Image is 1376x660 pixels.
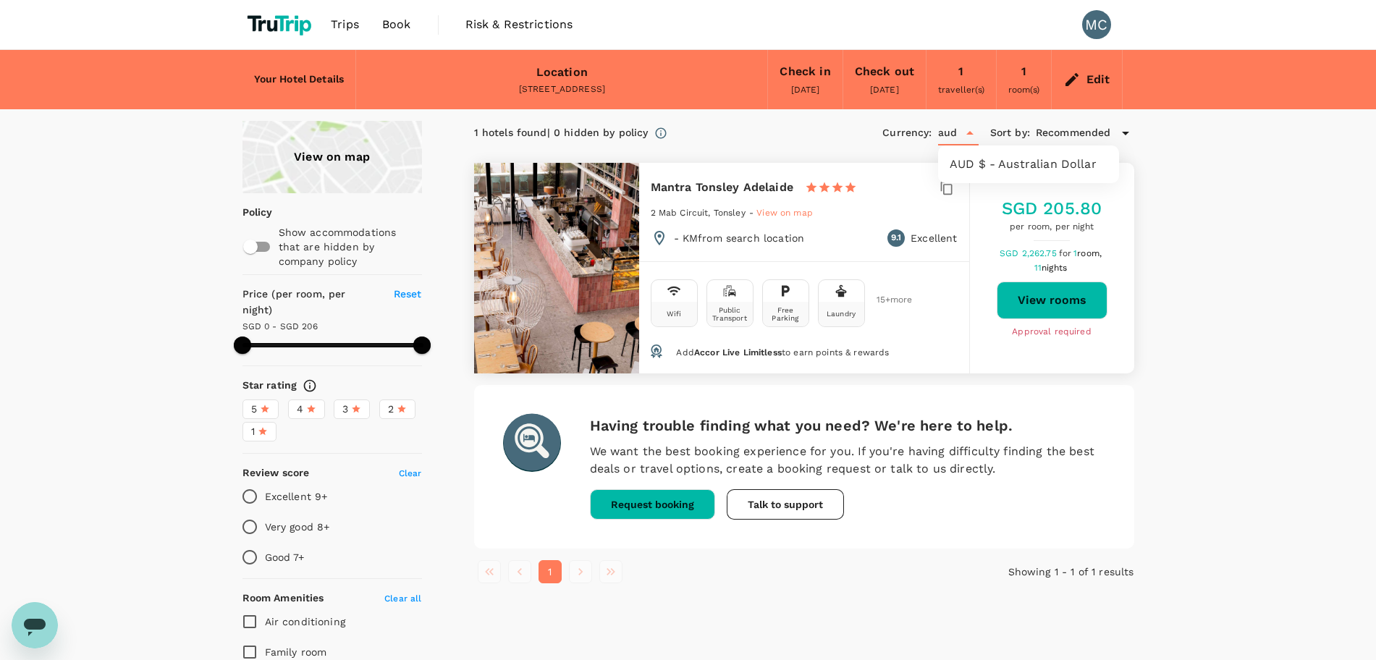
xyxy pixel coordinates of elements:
span: 1 [251,424,255,439]
span: traveller(s) [938,85,984,95]
h6: Room Amenities [242,591,324,606]
span: Trips [331,16,359,33]
div: Free Parking [766,306,806,322]
span: Family room [265,646,327,658]
h6: Mantra Tonsley Adelaide [651,177,793,198]
span: SGD 0 - SGD 206 [242,321,318,331]
span: Clear [399,468,422,478]
li: AUD $ - Australian Dollar [938,151,1119,177]
span: 11 [1034,263,1069,273]
h6: Currency : [882,125,932,141]
span: [DATE] [791,85,820,95]
span: 2 [388,402,394,417]
div: 1 [958,62,963,82]
span: for [1059,248,1073,258]
h6: Price (per room, per night) [242,287,377,318]
div: 1 [1021,62,1026,82]
p: Policy [242,205,252,219]
button: Talk to support [727,489,844,520]
p: Excellent 9+ [265,489,328,504]
div: Public Transport [710,306,750,322]
span: 5 [251,402,257,417]
span: room(s) [1008,85,1039,95]
span: Recommended [1036,125,1111,141]
p: We want the best booking experience for you. If you're having difficulty finding the best deals o... [590,443,1105,478]
span: View on map [756,208,813,218]
button: Request booking [590,489,715,520]
iframe: Botón para iniciar la ventana de mensajería [12,602,58,648]
span: Book [382,16,411,33]
span: 15 + more [877,295,898,305]
div: [STREET_ADDRESS] [368,82,756,97]
div: Check in [780,62,830,82]
button: page 1 [539,560,562,583]
span: 9.1 [891,231,901,245]
span: 3 [342,402,348,417]
h6: Review score [242,465,310,481]
span: Reset [394,288,422,300]
span: per room, per night [1002,220,1102,234]
svg: Star ratings are awarded to properties to represent the quality of services, facilities, and amen... [303,378,317,393]
p: - KM from search location [674,231,805,245]
span: Risk & Restrictions [465,16,573,33]
div: Location [536,62,588,82]
p: Excellent [911,231,957,245]
button: Close [960,123,980,143]
span: Clear all [384,593,421,604]
span: nights [1042,263,1067,273]
h5: SGD 205.80 [1002,197,1102,220]
span: - [749,208,756,218]
span: 1 [1073,248,1104,258]
div: Laundry [827,310,856,318]
h6: Star rating [242,378,297,394]
div: Check out [855,62,914,82]
p: Good 7+ [265,550,305,564]
p: Showing 1 - 1 of 1 results [914,564,1134,579]
span: Add to earn points & rewards [676,347,889,357]
nav: pagination navigation [474,560,914,583]
button: View rooms [997,282,1107,319]
span: SGD 2,262.75 [1000,248,1059,258]
h6: Having trouble finding what you need? We're here to help. [590,414,1105,437]
div: 1 hotels found | 0 hidden by policy [474,125,649,141]
h6: Your Hotel Details [254,72,345,88]
a: View on map [242,121,422,193]
div: Edit [1086,69,1110,90]
a: View on map [756,206,813,218]
span: Approval required [1012,325,1092,339]
div: Wifi [667,310,682,318]
span: [DATE] [870,85,899,95]
span: 4 [297,402,303,417]
p: Very good 8+ [265,520,330,534]
p: Show accommodations that are hidden by company policy [279,225,421,268]
span: room, [1077,248,1102,258]
h6: Sort by : [990,125,1030,141]
span: 2 Mab Circuit, Tonsley [651,208,746,218]
div: MC [1082,10,1111,39]
img: TruTrip logo [242,9,320,41]
span: Air conditioning [265,616,345,627]
span: Accor Live Limitless [694,347,782,357]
